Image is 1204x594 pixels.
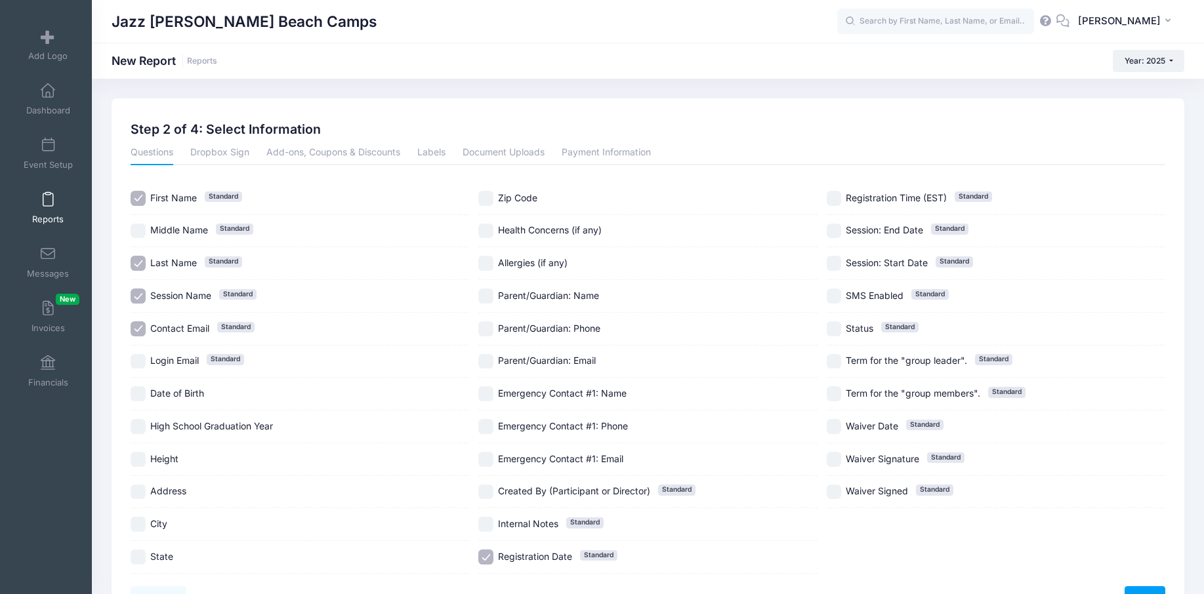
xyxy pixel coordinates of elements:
[478,485,493,500] input: Created By (Participant or Director)Standard
[927,452,965,463] span: Standard
[131,386,146,401] input: Date of Birth
[911,289,949,300] span: Standard
[150,453,178,464] span: Height
[955,191,992,202] span: Standard
[131,321,146,336] input: Contact EmailStandard
[931,224,968,234] span: Standard
[498,290,599,301] span: Parent/Guardian: Name
[17,130,79,176] a: Event Setup
[1125,56,1165,66] span: Year: 2025
[17,348,79,394] a: Financials
[498,485,650,496] span: Created By (Participant or Director)
[498,420,628,431] span: Emergency Contact #1: Phone
[478,452,493,467] input: Emergency Contact #1: Email
[131,419,146,434] input: High School Graduation Year
[131,354,146,369] input: Login EmailStandard
[131,191,146,206] input: First NameStandard
[658,485,695,495] span: Standard
[150,420,273,431] span: High School Graduation Year
[478,549,493,564] input: Registration DateStandard
[988,387,1026,397] span: Standard
[827,452,842,467] input: Waiver SignatureStandard
[219,289,257,300] span: Standard
[217,322,255,332] span: Standard
[498,387,627,399] span: Emergency Contact #1: Name
[27,268,69,279] span: Messages
[498,257,568,268] span: Allergies (if any)
[478,256,493,271] input: Allergies (if any)
[112,54,217,68] h1: New Report
[827,419,842,434] input: Waiver DateStandard
[205,191,242,202] span: Standard
[846,257,928,268] span: Session: Start Date
[24,159,73,170] span: Event Setup
[562,142,651,165] a: Payment Information
[17,294,79,340] a: InvoicesNew
[498,323,600,334] span: Parent/Guardian: Phone
[150,551,173,562] span: State
[131,122,321,137] h2: Step 2 of 4: Select Information
[846,453,919,464] span: Waiver Signature
[827,224,842,239] input: Session: End DateStandard
[131,256,146,271] input: Last NameStandard
[478,386,493,401] input: Emergency Contact #1: Name
[31,323,65,334] span: Invoices
[28,377,68,388] span: Financials
[131,224,146,239] input: Middle NameStandard
[498,453,623,464] span: Emergency Contact #1: Email
[827,485,842,500] input: Waiver SignedStandard
[207,354,244,365] span: Standard
[131,517,146,532] input: City
[205,256,242,267] span: Standard
[150,387,204,399] span: Date of Birth
[1069,7,1184,37] button: [PERSON_NAME]
[17,76,79,122] a: Dashboard
[478,288,493,304] input: Parent/Guardian: Name
[827,321,842,336] input: StatusStandard
[32,214,64,225] span: Reports
[417,142,446,165] a: Labels
[131,142,173,165] a: Questions
[498,518,558,529] span: Internal Notes
[906,420,944,430] span: Standard
[478,321,493,336] input: Parent/Guardian: Phone
[150,355,199,366] span: Login Email
[17,22,79,68] a: Add Logo
[131,485,146,500] input: Address
[266,142,400,165] a: Add-ons, Coupons & Discounts
[498,224,602,235] span: Health Concerns (if any)
[975,354,1012,365] span: Standard
[881,322,919,332] span: Standard
[566,517,604,528] span: Standard
[150,192,197,203] span: First Name
[1113,50,1184,72] button: Year: 2025
[17,185,79,231] a: Reports
[150,257,197,268] span: Last Name
[478,191,493,206] input: Zip Code
[478,224,493,239] input: Health Concerns (if any)
[916,485,953,495] span: Standard
[580,550,617,561] span: Standard
[478,419,493,434] input: Emergency Contact #1: Phone
[131,288,146,304] input: Session NameStandard
[498,551,572,562] span: Registration Date
[846,485,908,496] span: Waiver Signed
[150,518,167,529] span: City
[498,192,537,203] span: Zip Code
[190,142,249,165] a: Dropbox Sign
[827,386,842,401] input: Term for the "group members".Standard
[936,256,973,267] span: Standard
[150,290,211,301] span: Session Name
[150,485,186,496] span: Address
[26,105,70,116] span: Dashboard
[56,294,79,305] span: New
[846,290,903,301] span: SMS Enabled
[846,192,947,203] span: Registration Time (EST)
[1078,14,1161,28] span: [PERSON_NAME]
[28,50,68,62] span: Add Logo
[846,420,898,431] span: Waiver Date
[463,142,545,165] a: Document Uploads
[498,355,596,366] span: Parent/Guardian: Email
[827,288,842,304] input: SMS EnabledStandard
[131,549,146,564] input: State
